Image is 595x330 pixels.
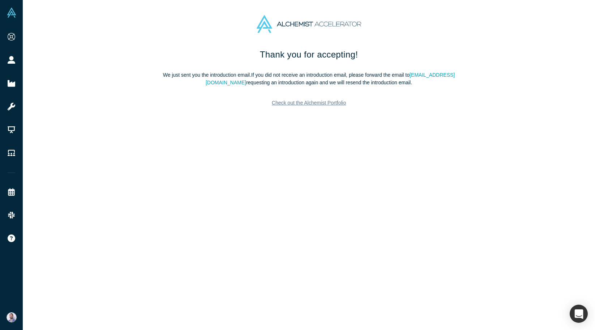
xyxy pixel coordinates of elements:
[257,15,361,33] img: Alchemist Accelerator Logo
[7,8,17,18] img: Alchemist Vault Logo
[266,97,351,109] a: Check out the Alchemist Portfolio
[7,312,17,322] img: Sam Jadali's Account
[157,71,461,86] p: We just sent you the introduction email. If you did not receive an introduction email, please for...
[157,48,461,61] h1: Thank you for accepting!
